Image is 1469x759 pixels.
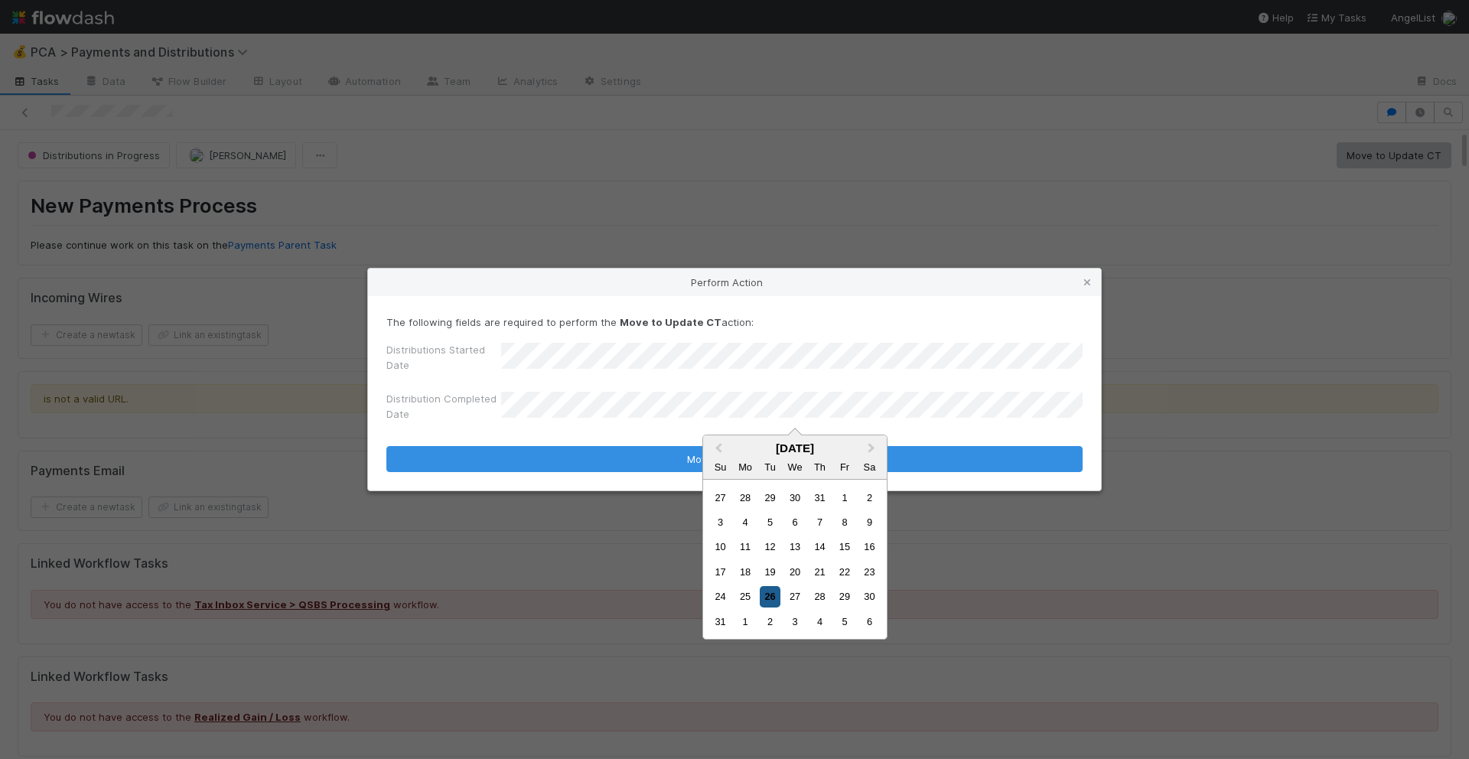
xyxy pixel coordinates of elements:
[760,457,780,477] div: Tuesday
[735,586,756,607] div: Choose Monday, August 25th, 2025
[735,611,756,632] div: Choose Monday, September 1st, 2025
[809,611,830,632] div: Choose Thursday, September 4th, 2025
[710,512,731,533] div: Choose Sunday, August 3rd, 2025
[859,536,880,557] div: Choose Saturday, August 16th, 2025
[760,487,780,508] div: Choose Tuesday, July 29th, 2025
[859,457,880,477] div: Saturday
[784,512,805,533] div: Choose Wednesday, August 6th, 2025
[386,314,1083,330] p: The following fields are required to perform the action:
[386,446,1083,472] button: Move to Update CT
[735,562,756,582] div: Choose Monday, August 18th, 2025
[710,611,731,632] div: Choose Sunday, August 31st, 2025
[735,487,756,508] div: Choose Monday, July 28th, 2025
[760,512,780,533] div: Choose Tuesday, August 5th, 2025
[784,457,805,477] div: Wednesday
[368,269,1101,296] div: Perform Action
[735,536,756,557] div: Choose Monday, August 11th, 2025
[861,437,885,461] button: Next Month
[809,487,830,508] div: Choose Thursday, July 31st, 2025
[809,536,830,557] div: Choose Thursday, August 14th, 2025
[710,457,731,477] div: Sunday
[784,586,805,607] div: Choose Wednesday, August 27th, 2025
[760,536,780,557] div: Choose Tuesday, August 12th, 2025
[834,457,855,477] div: Friday
[702,435,888,640] div: Choose Date
[784,562,805,582] div: Choose Wednesday, August 20th, 2025
[834,586,855,607] div: Choose Friday, August 29th, 2025
[784,487,805,508] div: Choose Wednesday, July 30th, 2025
[859,562,880,582] div: Choose Saturday, August 23rd, 2025
[735,457,756,477] div: Monday
[809,562,830,582] div: Choose Thursday, August 21st, 2025
[760,562,780,582] div: Choose Tuesday, August 19th, 2025
[834,487,855,508] div: Choose Friday, August 1st, 2025
[859,611,880,632] div: Choose Saturday, September 6th, 2025
[784,611,805,632] div: Choose Wednesday, September 3rd, 2025
[386,342,501,373] label: Distributions Started Date
[809,457,830,477] div: Thursday
[834,512,855,533] div: Choose Friday, August 8th, 2025
[809,586,830,607] div: Choose Thursday, August 28th, 2025
[760,611,780,632] div: Choose Tuesday, September 2nd, 2025
[809,512,830,533] div: Choose Thursday, August 7th, 2025
[834,562,855,582] div: Choose Friday, August 22nd, 2025
[708,485,881,634] div: Month August, 2025
[859,512,880,533] div: Choose Saturday, August 9th, 2025
[735,512,756,533] div: Choose Monday, August 4th, 2025
[784,536,805,557] div: Choose Wednesday, August 13th, 2025
[710,487,731,508] div: Choose Sunday, July 27th, 2025
[834,611,855,632] div: Choose Friday, September 5th, 2025
[620,316,721,328] strong: Move to Update CT
[760,586,780,607] div: Choose Tuesday, August 26th, 2025
[705,437,729,461] button: Previous Month
[710,536,731,557] div: Choose Sunday, August 10th, 2025
[859,487,880,508] div: Choose Saturday, August 2nd, 2025
[834,536,855,557] div: Choose Friday, August 15th, 2025
[710,562,731,582] div: Choose Sunday, August 17th, 2025
[703,441,887,454] div: [DATE]
[710,586,731,607] div: Choose Sunday, August 24th, 2025
[386,391,501,422] label: Distribution Completed Date
[859,586,880,607] div: Choose Saturday, August 30th, 2025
